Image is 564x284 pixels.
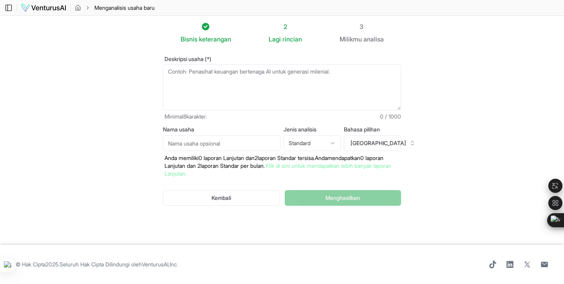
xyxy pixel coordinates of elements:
font: Klik di sini untuk mendapatkan lebih banyak laporan Lanjutan. [164,162,391,177]
font: laporan Standar per bulan. [201,162,265,169]
font: 3 [360,23,363,31]
font: Nama usaha [163,126,194,133]
font: Minimal [164,113,183,120]
font: 8 [183,113,186,120]
input: Nama usaha opsional [163,135,280,151]
img: logo [21,3,67,13]
font: 2 [255,155,258,161]
font: Menganalisis usaha baru [94,4,155,11]
font: © Hak Cipta [16,261,45,268]
font: Bahasa pilihan [344,126,380,133]
button: Kembali [163,190,280,206]
font: laporan Lanjutan [204,155,244,161]
font: 0 [199,155,202,161]
font: Anda memiliki [164,155,199,161]
nav: remah roti [75,4,155,12]
font: Milikmu [340,35,362,43]
font: mendapatkan [327,155,360,161]
font: 2 [284,23,287,31]
font: Jenis analisis [284,126,316,133]
font: Seluruh Hak Cipta Dilindungi oleh [60,261,142,268]
font: analisa [363,35,384,43]
font: Deskripsi usaha (*) [164,56,211,62]
font: keterangan [199,35,231,43]
font: Inc. [170,261,178,268]
font: karakter. [186,113,207,120]
font: Kembali [211,194,231,201]
font: 2 [197,162,201,169]
font: rincian [282,35,302,43]
a: VenturusAI, [142,261,170,268]
font: laporan Standar tersisa. [258,155,315,161]
font: 2025. [45,261,60,268]
font: Bisnis [181,35,197,43]
font: Anda [315,155,327,161]
font: [GEOGRAPHIC_DATA] [351,140,406,146]
font: 0 / 1000 [380,113,401,120]
span: Menganalisis usaha baru [94,4,155,12]
font: dan [246,155,255,161]
font: 0 [360,155,364,161]
font: Lagi [269,35,281,43]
